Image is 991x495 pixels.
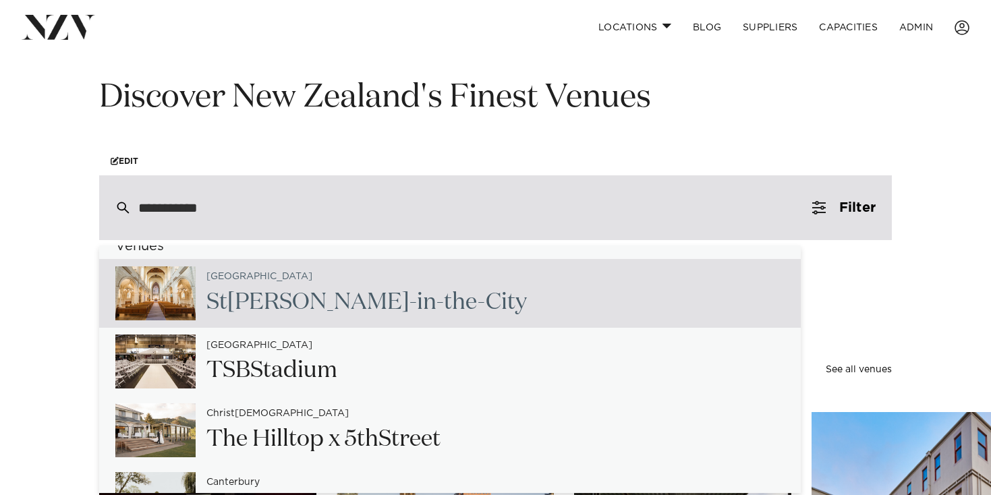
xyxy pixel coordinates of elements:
[732,13,808,42] a: SUPPLIERS
[206,291,227,314] span: St
[206,355,337,386] h2: TSB adium
[99,239,801,254] h6: Venues
[115,403,196,457] img: fICqZ8N0UIMib4B14tcot0mj3nqpFsHlACUdX43x.jpg
[115,334,196,388] img: wuG3k11Qi1yZCQxDe3pdS5R0BgQ7LmPE6MNpoEZr.jpg
[99,77,892,119] h1: Discover New Zealand's Finest Venues
[206,341,312,351] small: [GEOGRAPHIC_DATA]
[588,13,682,42] a: Locations
[888,13,944,42] a: ADMIN
[206,424,441,455] h2: The Hilltop x 5th reet
[378,428,399,450] span: St
[115,266,196,320] img: vWslpNOC6fiVvncfWGZla93kWXycdiTrkVuiSoQa.jpg
[206,409,349,419] small: Chri [DEMOGRAPHIC_DATA]
[99,146,150,175] a: Edit
[796,175,892,240] button: Filter
[250,359,271,382] span: St
[839,201,876,214] span: Filter
[682,13,732,42] a: BLOG
[206,272,312,282] small: [GEOGRAPHIC_DATA]
[808,13,888,42] a: Capacities
[826,365,892,374] a: See all venues
[226,409,235,418] span: st
[22,15,95,39] img: nzv-logo.png
[206,477,260,488] small: Canterbury
[206,287,527,318] h2: [PERSON_NAME]-in-the-City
